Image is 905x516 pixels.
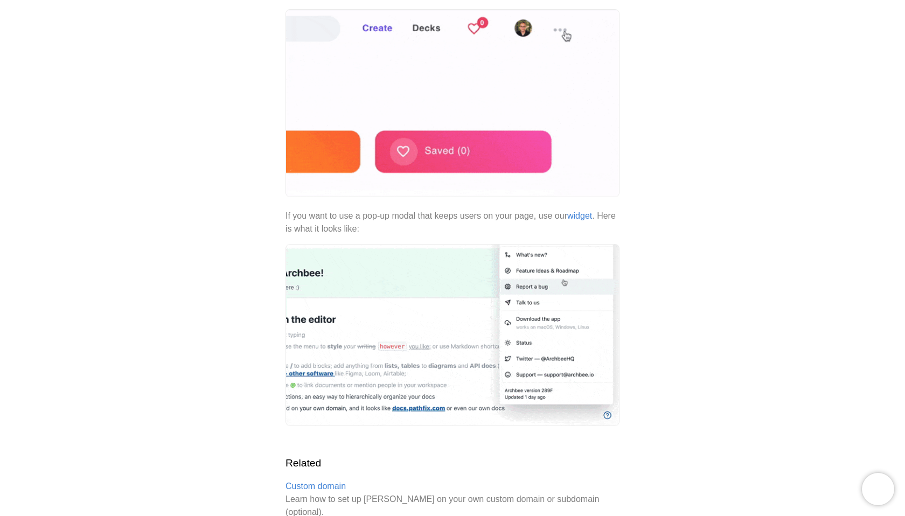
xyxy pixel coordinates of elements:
img: Examples on how to link to your board from your website [286,9,619,198]
a: Custom domain [286,482,346,491]
a: widget [567,211,592,220]
img: Modal examples [286,244,619,426]
h2: Related [286,456,619,471]
p: If you want to use a pop-up modal that keeps users on your page, use our . Here is what it looks ... [286,210,619,235]
iframe: Chatra live chat [862,473,894,505]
